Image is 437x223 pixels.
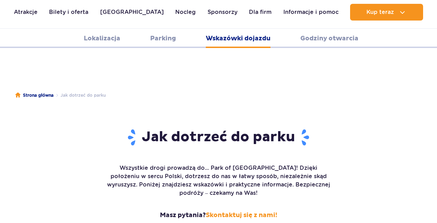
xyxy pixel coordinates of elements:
strong: Masz pytania? [106,211,332,220]
a: Atrakcje [14,4,38,21]
li: Jak dotrzeć do parku [54,92,106,99]
a: Strona główna [15,92,54,99]
a: Nocleg [175,4,196,21]
h1: Jak dotrzeć do parku [106,128,332,146]
a: Informacje i pomoc [283,4,339,21]
button: Kup teraz [350,4,423,21]
a: Lokalizacja [84,29,120,48]
a: Dla firm [249,4,272,21]
span: Kup teraz [366,9,394,15]
a: Skontaktuj się z nami! [206,211,277,219]
a: Wskazówki dojazdu [206,29,270,48]
a: Sponsorzy [208,4,237,21]
a: Parking [150,29,176,48]
a: Bilety i oferta [49,4,88,21]
a: Godziny otwarcia [300,29,358,48]
p: Wszystkie drogi prowadzą do... Park of [GEOGRAPHIC_DATA]! Dzięki położeniu w sercu Polski, dotrze... [106,164,332,197]
a: [GEOGRAPHIC_DATA] [100,4,164,21]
